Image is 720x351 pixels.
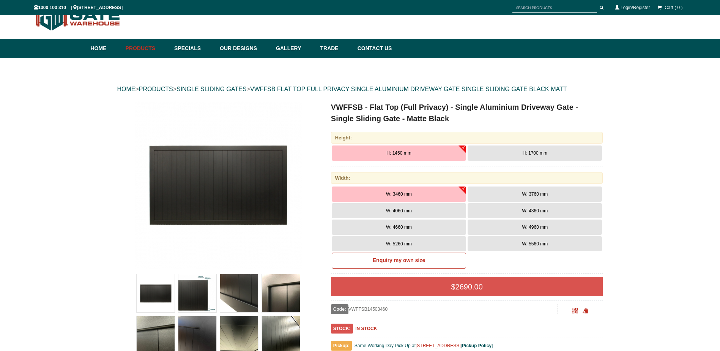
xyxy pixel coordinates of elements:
[331,304,558,314] div: VWFFSB14503460
[386,241,412,247] span: W: 5260 mm
[331,101,603,124] h1: VWFFSB - Flat Top (Full Privacy) - Single Aluminium Driveway Gate - Single Sliding Gate - Matte B...
[316,39,353,58] a: Trade
[416,343,461,348] a: [STREET_ADDRESS]
[621,5,650,10] a: Login/Register
[468,236,602,251] button: W: 5560 mm
[332,253,466,269] a: Enquiry my own size
[135,101,302,269] img: VWFFSB - Flat Top (Full Privacy) - Single Aluminium Driveway Gate - Single Sliding Gate - Matte B...
[512,3,597,13] input: SEARCH PRODUCTS
[468,187,602,202] button: W: 3760 mm
[386,191,412,197] span: W: 3460 mm
[137,274,175,312] img: VWFFSB - Flat Top (Full Privacy) - Single Aluminium Driveway Gate - Single Sliding Gate - Matte B...
[117,86,135,92] a: HOME
[250,86,567,92] a: VWFFSB FLAT TOP FULL PRIVACY SINGLE ALUMINIUM DRIVEWAY GATE SINGLE SLIDING GATE BLACK MATT
[373,257,425,263] b: Enquiry my own size
[331,324,353,334] span: STOCK:
[386,150,411,156] span: H: 1450 mm
[178,274,216,312] img: VWFFSB - Flat Top (Full Privacy) - Single Aluminium Driveway Gate - Single Sliding Gate - Matte B...
[216,39,272,58] a: Our Designs
[665,5,682,10] span: Cart ( 0 )
[332,220,466,235] button: W: 4660 mm
[468,203,602,218] button: W: 4360 mm
[354,39,392,58] a: Contact Us
[468,145,602,161] button: H: 1700 mm
[522,225,548,230] span: W: 4960 mm
[331,132,603,144] div: Height:
[220,274,258,312] img: VWFFSB - Flat Top (Full Privacy) - Single Aluminium Driveway Gate - Single Sliding Gate - Matte B...
[332,187,466,202] button: W: 3460 mm
[522,191,548,197] span: W: 3760 mm
[118,101,319,269] a: VWFFSB - Flat Top (Full Privacy) - Single Aluminium Driveway Gate - Single Sliding Gate - Matte B...
[332,236,466,251] button: W: 5260 mm
[170,39,216,58] a: Specials
[331,304,348,314] span: Code:
[462,343,492,348] a: Pickup Policy
[331,341,352,351] span: Pickup:
[262,274,300,312] img: VWFFSB - Flat Top (Full Privacy) - Single Aluminium Driveway Gate - Single Sliding Gate - Matte B...
[331,277,603,296] div: $
[332,145,466,161] button: H: 1450 mm
[354,343,493,348] span: Same Working Day Pick Up at [ ]
[122,39,171,58] a: Products
[522,208,548,213] span: W: 4360 mm
[139,86,173,92] a: PRODUCTS
[523,150,547,156] span: H: 1700 mm
[117,77,603,101] div: > > >
[522,241,548,247] span: W: 5560 mm
[386,225,412,230] span: W: 4660 mm
[331,172,603,184] div: Width:
[34,5,123,10] span: 1300 100 310 | [STREET_ADDRESS]
[568,148,720,324] iframe: LiveChat chat widget
[455,283,483,291] span: 2690.00
[386,208,412,213] span: W: 4060 mm
[272,39,316,58] a: Gallery
[176,86,247,92] a: SINGLE SLIDING GATES
[91,39,122,58] a: Home
[332,203,466,218] button: W: 4060 mm
[355,326,377,331] b: IN STOCK
[468,220,602,235] button: W: 4960 mm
